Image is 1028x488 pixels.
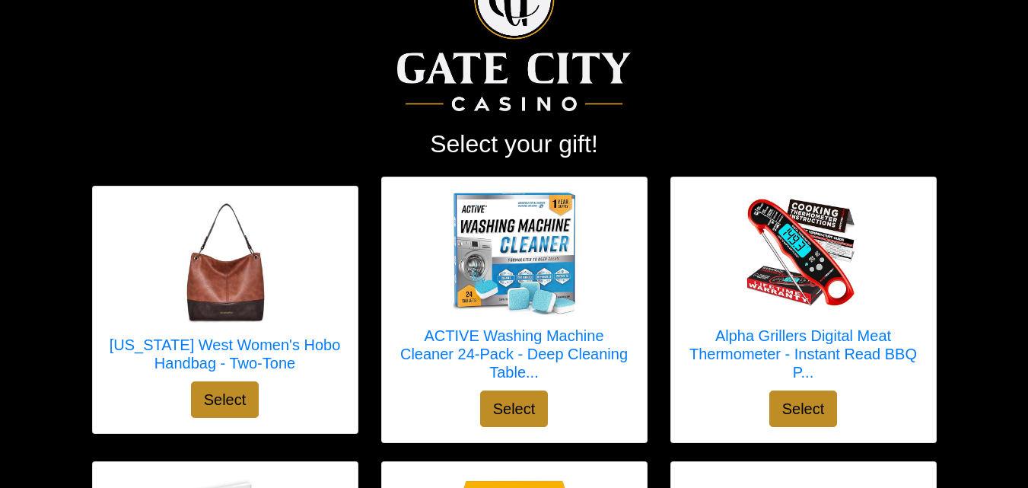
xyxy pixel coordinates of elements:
[769,391,838,427] button: Select
[108,336,342,372] h5: [US_STATE] West Women's Hobo Handbag - Two-Tone
[397,193,632,391] a: ACTIVE Washing Machine Cleaner 24-Pack - Deep Cleaning Tablets ACTIVE Washing Machine Cleaner 24-...
[454,193,575,314] img: ACTIVE Washing Machine Cleaner 24-Pack - Deep Cleaning Tablets
[480,391,549,427] button: Select
[686,327,921,381] h5: Alpha Grillers Digital Meat Thermometer - Instant Read BBQ P...
[108,202,342,381] a: Montana West Women's Hobo Handbag - Two-Tone [US_STATE] West Women's Hobo Handbag - Two-Tone
[92,129,937,158] h2: Select your gift!
[686,193,921,391] a: Alpha Grillers Digital Meat Thermometer - Instant Read BBQ Probe Alpha Grillers Digital Meat Ther...
[164,202,286,324] img: Montana West Women's Hobo Handbag - Two-Tone
[743,195,864,312] img: Alpha Grillers Digital Meat Thermometer - Instant Read BBQ Probe
[191,381,259,418] button: Select
[397,327,632,381] h5: ACTIVE Washing Machine Cleaner 24-Pack - Deep Cleaning Table...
